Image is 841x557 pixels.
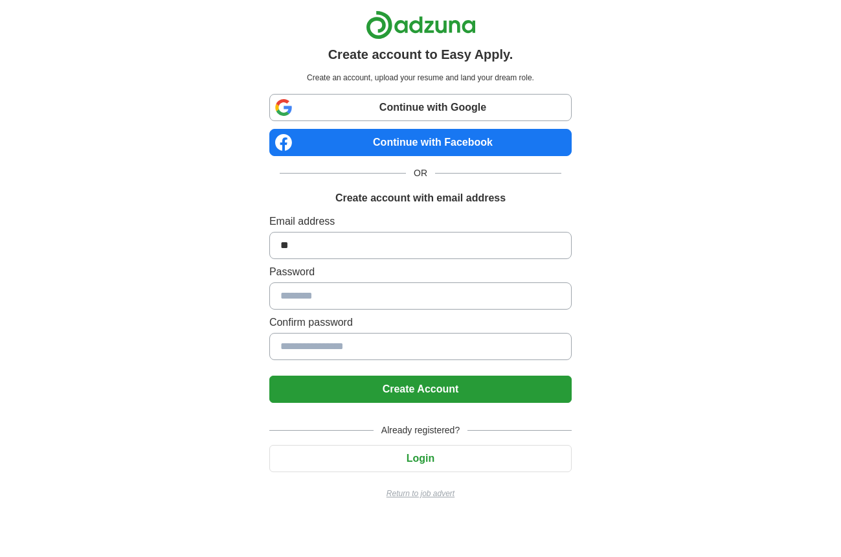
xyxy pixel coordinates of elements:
a: Continue with Google [269,94,572,121]
h1: Create account with email address [335,190,506,206]
button: Create Account [269,376,572,403]
span: Already registered? [374,424,467,437]
span: OR [406,166,435,180]
label: Confirm password [269,315,572,330]
button: Login [269,445,572,472]
a: Continue with Facebook [269,129,572,156]
label: Email address [269,214,572,229]
img: Adzuna logo [366,10,476,40]
p: Create an account, upload your resume and land your dream role. [272,72,569,84]
a: Return to job advert [269,488,572,499]
a: Login [269,453,572,464]
h1: Create account to Easy Apply. [328,45,513,64]
label: Password [269,264,572,280]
